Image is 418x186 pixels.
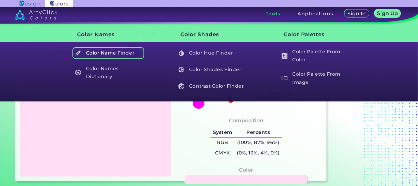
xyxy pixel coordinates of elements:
[72,64,144,81] h5: Color Names Dictionary
[176,64,248,75] h5: Color Shades Finder
[282,75,288,81] img: icon_palette_from_image_white.svg
[278,70,351,87] a: Color Palette From Image
[72,47,144,59] h5: Color Name Finder
[279,70,351,87] h5: Color Palette From Image
[234,148,282,158] h5: (0%, 13%, 4%, 0%)
[234,138,282,148] h5: (100%, 87%, 96%)
[175,80,248,92] a: Contrast Color Finder
[75,50,81,56] img: icon_color_name_finder_white.svg
[282,53,288,59] img: icon_col_pal_col_white.svg
[175,64,248,75] a: Color Shades Finder
[345,10,368,17] a: Sign In
[278,47,351,65] a: Color Palette From Color
[229,116,263,125] h4: Composition
[20,1,40,6] img: ArtyClick Design logo
[178,67,184,73] img: icon_color_shades_white.svg
[15,9,58,20] img: logo_artyclick_colors_white.svg
[211,148,234,158] h5: CMYK
[72,64,145,81] a: Color Names Dictionary
[349,11,365,16] h5: Sign In
[75,70,81,75] img: icon_color_names_dictionary_white.svg
[234,127,282,137] h5: Percents
[273,27,351,42] h3: Color Palettes
[378,11,397,16] h5: Sign Up
[279,47,351,65] h5: Color Palette From Color
[239,165,253,174] h4: Color
[170,27,248,42] h3: Color Shades
[211,138,234,148] h5: RGB
[297,11,333,16] h3: Applications
[178,83,184,89] img: icon_color_contrast_white.svg
[176,80,248,92] h5: Contrast Color Finder
[72,47,145,59] a: Color Name Finder
[176,47,248,59] h5: Color Hue Finder
[67,27,145,42] h3: Color Names
[266,11,281,16] h3: Tools
[211,127,234,137] h5: System
[175,47,248,59] a: Color Hue Finder
[178,50,184,56] img: icon_color_hue_white.svg
[375,10,400,17] a: Sign Up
